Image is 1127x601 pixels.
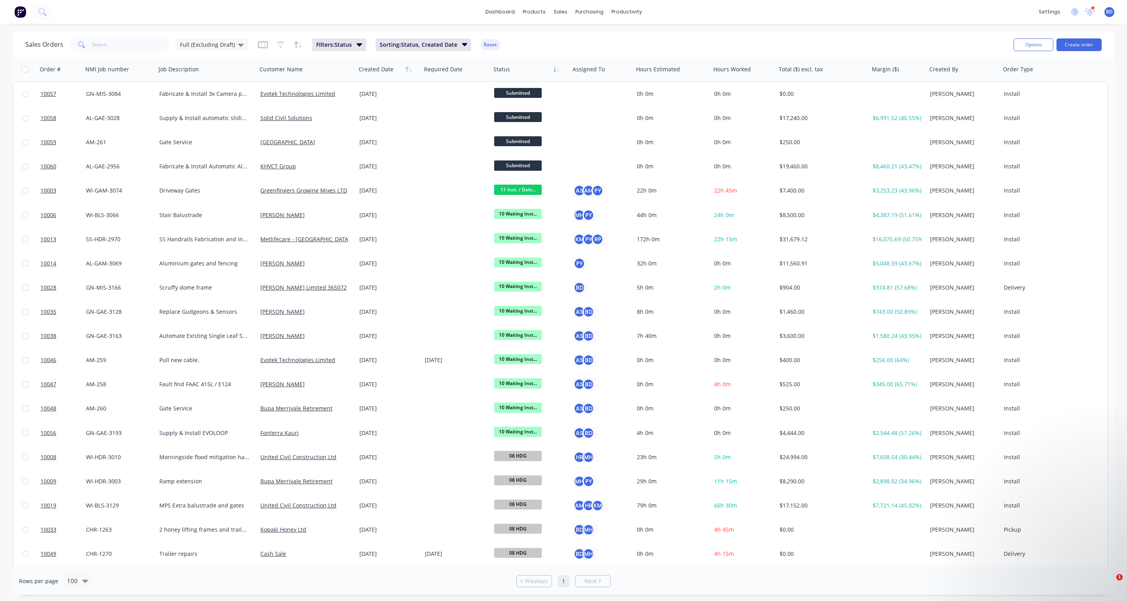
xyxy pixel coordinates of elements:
[376,38,472,51] button: Sorting:Status, Created Date
[481,6,519,18] a: dashboard
[637,187,704,195] div: 22h 0m
[714,308,731,315] span: 0h 0m
[86,235,150,243] div: SS-HDR-2970
[40,203,86,227] a: 10006
[779,65,823,73] div: Total ($) excl. tax
[86,90,150,98] div: GN-MIS-3084
[40,155,86,178] a: 10060
[359,453,418,461] div: [DATE]
[573,548,594,560] button: BDMH
[260,526,306,533] a: Kopaki Honey Ltd
[1116,574,1123,580] span: 1
[92,37,169,53] input: Search...
[779,259,862,267] div: $11,560.91
[637,284,704,292] div: 5h 0m
[714,187,737,194] span: 22h 45m
[359,429,418,437] div: [DATE]
[260,138,315,146] a: [GEOGRAPHIC_DATA]
[1004,429,1053,437] div: Install
[930,138,994,146] div: [PERSON_NAME]
[873,429,921,437] div: $2,544.48 (57.26%)
[159,308,249,316] div: Replace Gudgeons & Sensors
[873,308,921,316] div: $743.00 (50.89%)
[86,453,150,461] div: WI-HDR-3010
[930,114,994,122] div: [PERSON_NAME]
[930,259,994,267] div: [PERSON_NAME]
[592,185,604,197] div: PY
[779,138,862,146] div: $250.00
[86,332,150,340] div: GN-GAE-3163
[40,477,56,485] span: 10009
[359,211,418,219] div: [DATE]
[714,90,731,97] span: 0h 0m
[573,233,585,245] div: KM
[40,518,86,542] a: 10033
[40,324,86,348] a: 10038
[159,211,249,219] div: Stair Balustrade
[260,65,303,73] div: Customer Name
[714,114,731,122] span: 0h 0m
[637,308,704,316] div: 8h 0m
[40,138,56,146] span: 10059
[573,185,585,197] div: AS
[494,258,542,267] span: 10 Waiting Inst...
[930,211,994,219] div: [PERSON_NAME]
[481,39,500,50] button: Reset
[573,185,604,197] button: ASAMPY
[1004,114,1053,122] div: Install
[573,475,585,487] div: MH
[260,284,347,291] a: [PERSON_NAME] Limited 365072
[159,332,249,340] div: Automate Existing Single Leaf Swing Gate
[573,306,594,318] button: ASBD
[316,41,352,49] span: Filters: Status
[583,548,594,560] div: MH
[359,138,418,146] div: [DATE]
[930,356,994,364] div: [PERSON_NAME]
[180,40,235,49] span: Full (Excluding Draft)
[573,282,585,294] button: BD
[40,259,56,267] span: 10014
[714,162,731,170] span: 0h 0m
[159,356,249,364] div: Pull new cable.
[260,259,305,267] a: [PERSON_NAME]
[40,348,86,372] a: 10046
[873,332,921,340] div: $1,580.24 (43.95%)
[1004,404,1053,412] div: Install
[1004,211,1053,219] div: Install
[607,6,646,18] div: productivity
[873,211,921,219] div: $4,387.19 (51.61%)
[260,235,350,243] a: Metlifecare - [GEOGRAPHIC_DATA]
[583,330,594,342] div: BD
[779,284,862,292] div: $904.00
[494,282,542,292] span: 10 Waiting Inst...
[494,209,542,219] span: 10 Waiting Inst...
[494,185,542,195] span: 11 Inst. / Delv...
[1004,162,1053,170] div: Install
[494,136,542,146] span: Submitted
[779,332,862,340] div: $3,600.00
[872,65,899,73] div: Margin ($)
[873,235,921,243] div: $16,075.69 (50.75%)
[260,211,305,219] a: [PERSON_NAME]
[359,187,418,195] div: [DATE]
[573,209,585,221] div: MH
[930,284,994,292] div: [PERSON_NAME]
[1004,235,1053,243] div: Install
[260,308,305,315] a: [PERSON_NAME]
[1004,138,1053,146] div: Install
[40,550,56,558] span: 10049
[930,187,994,195] div: [PERSON_NAME]
[40,284,56,292] span: 10028
[873,356,921,364] div: $256.00 (64%)
[40,106,86,130] a: 10058
[873,114,921,122] div: $6,991.52 (40.55%)
[592,233,604,245] div: RP
[779,404,862,412] div: $250.00
[86,356,150,364] div: AM-259
[573,500,604,511] button: AMHRKM
[525,577,548,585] span: Previous
[779,380,862,388] div: $525.00
[779,90,862,98] div: $0.00
[359,404,418,412] div: [DATE]
[714,332,731,340] span: 0h 0m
